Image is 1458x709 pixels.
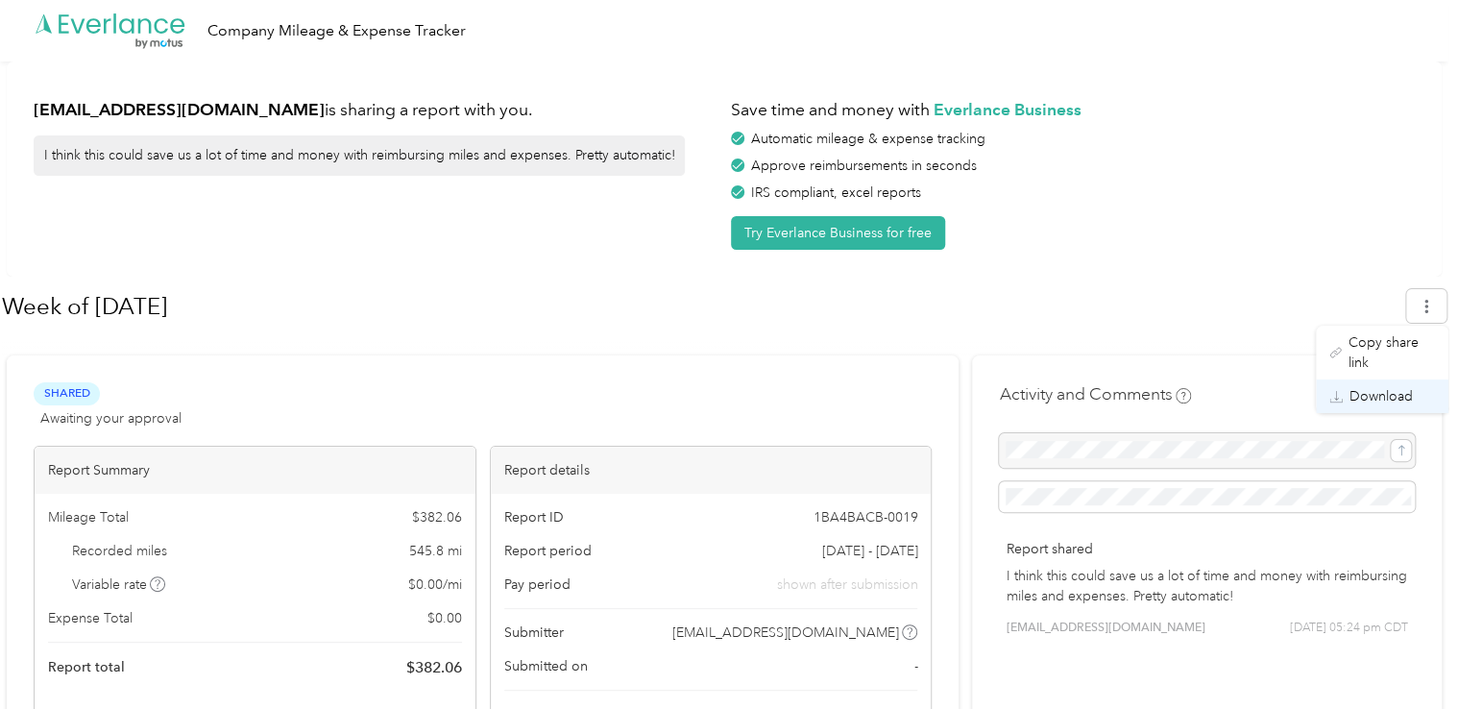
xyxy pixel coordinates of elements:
[1290,620,1408,637] span: [DATE] 05:24 pm CDT
[48,507,129,527] span: Mileage Total
[34,99,325,119] strong: [EMAIL_ADDRESS][DOMAIN_NAME]
[672,623,899,643] span: [EMAIL_ADDRESS][DOMAIN_NAME]
[408,575,462,595] span: $ 0.00 / mi
[40,408,182,428] span: Awaiting your approval
[48,657,125,677] span: Report total
[1006,620,1204,637] span: [EMAIL_ADDRESS][DOMAIN_NAME]
[504,575,571,595] span: Pay period
[821,541,917,561] span: [DATE] - [DATE]
[427,608,462,628] span: $ 0.00
[207,19,466,43] div: Company Mileage & Expense Tracker
[1006,566,1408,606] p: I think this could save us a lot of time and money with reimbursing miles and expenses. Pretty au...
[999,382,1191,406] h4: Activity and Comments
[504,623,564,643] span: Submitter
[35,447,475,494] div: Report Summary
[34,98,717,122] h1: is sharing a report with you.
[504,656,588,676] span: Submitted on
[406,656,462,679] span: $ 382.06
[72,575,166,595] span: Variable rate
[731,216,945,250] button: Try Everlance Business for free
[751,184,921,201] span: IRS compliant, excel reports
[913,656,917,676] span: -
[409,541,462,561] span: 545.8 mi
[2,283,1393,330] h1: Week of September 15 2025
[934,99,1081,119] strong: Everlance Business
[412,507,462,527] span: $ 382.06
[34,135,685,176] div: I think this could save us a lot of time and money with reimbursing miles and expenses. Pretty au...
[1349,332,1435,373] span: Copy share link
[751,131,985,147] span: Automatic mileage & expense tracking
[1006,539,1408,559] p: Report shared
[813,507,917,527] span: 1BA4BACB-0019
[1349,386,1413,406] span: Download
[504,541,592,561] span: Report period
[504,507,564,527] span: Report ID
[48,608,133,628] span: Expense Total
[731,98,1415,122] h1: Save time and money with
[34,382,100,404] span: Shared
[491,447,932,494] div: Report details
[72,541,167,561] span: Recorded miles
[776,575,917,595] span: shown after submission
[751,158,977,174] span: Approve reimbursements in seconds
